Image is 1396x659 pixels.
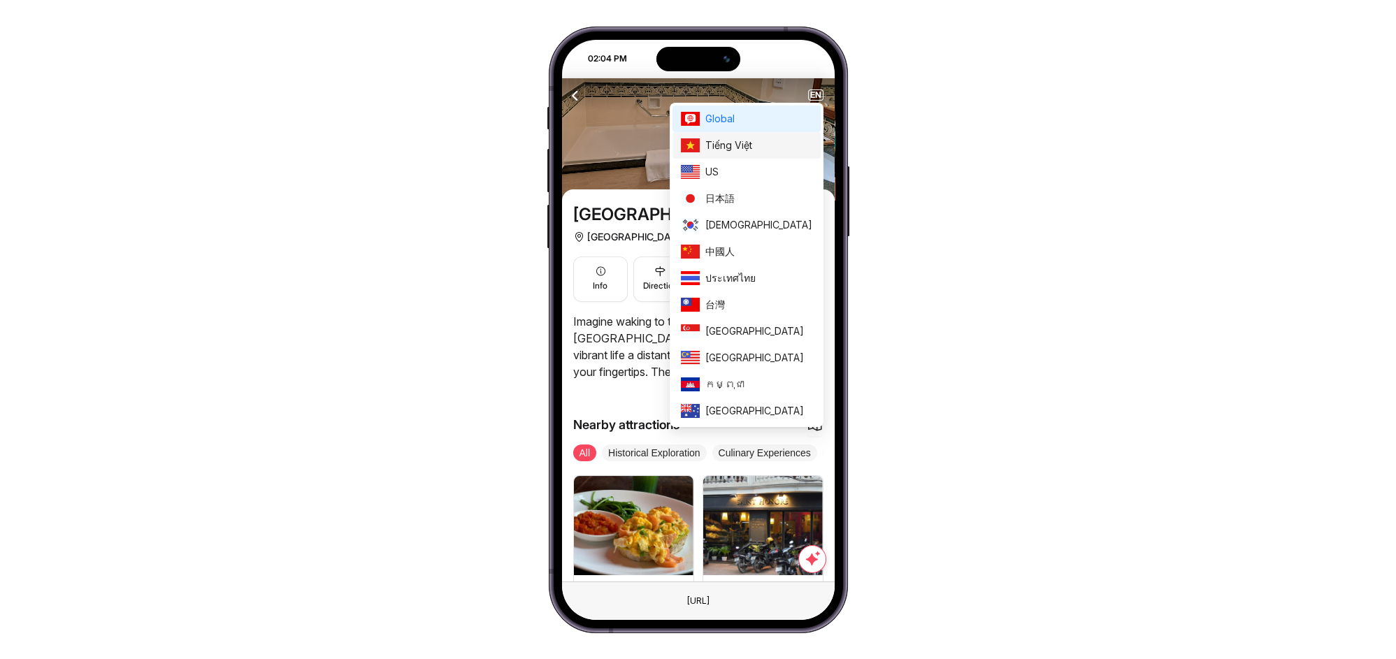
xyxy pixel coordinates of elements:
span: 台灣 [705,297,812,312]
span: Lively & Vibrant [823,444,903,461]
img: Australian [681,404,700,418]
img: Korean [681,218,700,232]
img: Malaysian [681,351,700,365]
span: Info [593,280,607,293]
img: Japanese [681,191,700,205]
span: [GEOGRAPHIC_DATA], [GEOGRAPHIC_DATA] [587,229,790,245]
img: English [681,165,700,179]
img: Singaporean [681,324,700,338]
span: 日本語 [705,191,812,206]
span: Culinary Experiences [712,444,817,461]
span: Nearby attractions [573,415,679,435]
span: Historical Exploration [602,444,707,461]
img: Saint-Honoré Hanoi [703,476,823,575]
p: Imagine waking to the gentle shimmer of [GEOGRAPHIC_DATA], the sounds of Hanoi's vibrant life a d... [573,313,823,380]
span: EN [809,90,823,100]
button: Direction [633,256,688,302]
span: [GEOGRAPHIC_DATA] [705,350,812,365]
span: Global [705,111,812,126]
img: Taiwanese [681,298,700,312]
img: Maison de Tet Decor [574,476,693,575]
div: This is a fake element. To change the URL just use the Browser text field on the top. [676,592,721,610]
span: [GEOGRAPHIC_DATA] [573,203,743,226]
span: Tiếng Việt [705,138,812,153]
img: Thai [681,271,700,285]
span: [DEMOGRAPHIC_DATA] [705,217,812,233]
div: 02:04 PM [563,52,633,65]
img: Chinese [681,245,700,259]
span: កម្ពុជា [705,377,812,392]
img: Cambodian [681,377,700,391]
span: [GEOGRAPHIC_DATA] [705,403,812,419]
button: Info [573,256,628,302]
img: Global [681,112,700,126]
span: [GEOGRAPHIC_DATA] [705,324,812,339]
span: 中國人 [705,244,812,259]
span: All [573,444,597,461]
span: US [705,164,812,180]
img: Vietnamese [681,138,700,152]
span: ประเทศไทย [705,270,812,286]
button: EN [808,89,823,101]
span: Direction [643,280,678,293]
